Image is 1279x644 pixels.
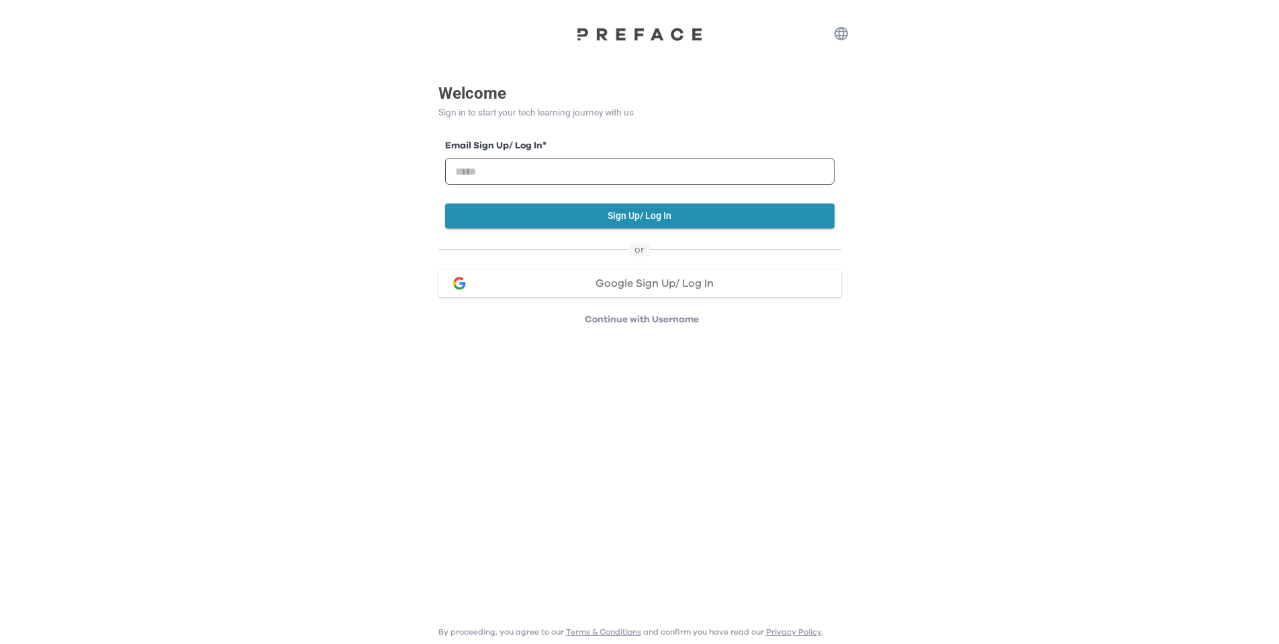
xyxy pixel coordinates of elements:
[438,627,824,637] p: By proceeding, you agree to our and confirm you have read our .
[566,628,641,636] a: Terms & Conditions
[451,275,467,291] img: google login
[442,313,841,326] p: Continue with Username
[573,27,707,41] img: Preface Logo
[629,243,650,257] span: or
[438,270,841,297] button: google loginGoogle Sign Up/ Log In
[445,139,835,153] label: Email Sign Up/ Log In *
[596,278,714,289] span: Google Sign Up/ Log In
[438,81,841,105] p: Welcome
[766,628,822,636] a: Privacy Policy
[445,203,835,228] button: Sign Up/ Log In
[438,105,841,120] p: Sign in to start your tech learning journey with us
